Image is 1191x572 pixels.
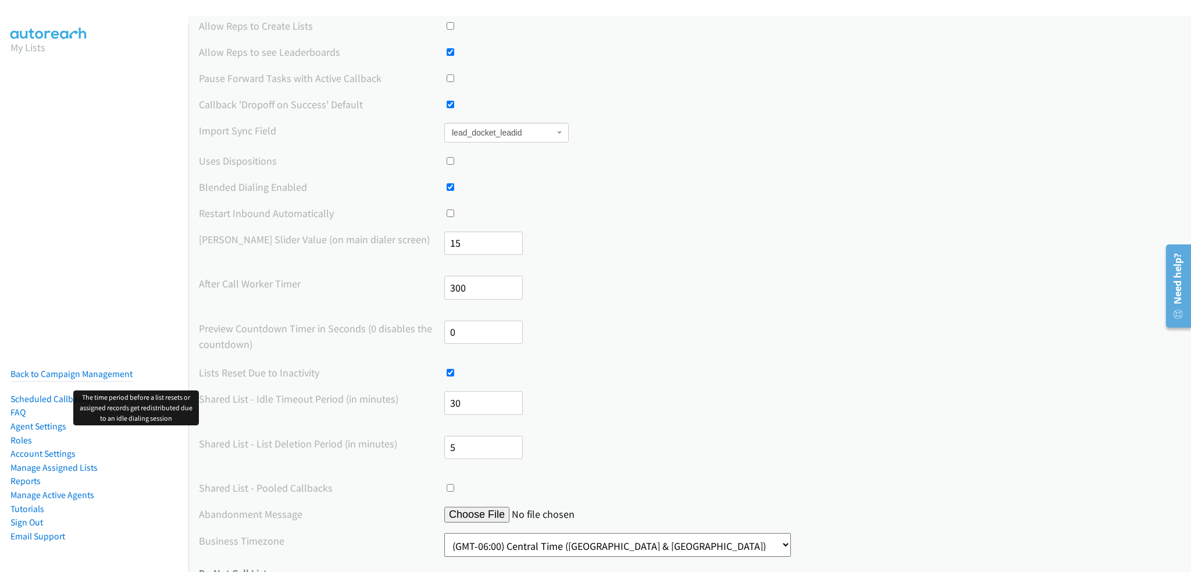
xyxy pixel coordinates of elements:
[10,475,41,486] a: Reports
[199,153,444,169] label: Uses Dispositions
[199,44,444,60] label: Allow Reps to see Leaderboards
[199,205,444,221] label: Restart Inbound Automatically
[199,506,1181,523] div: Account wide abandonment message which should contain the name of your organization and a contact...
[1158,240,1191,332] iframe: Resource Center
[199,391,444,407] label: Shared List - Idle Timeout Period (in minutes)
[10,41,45,54] a: My Lists
[199,18,444,34] label: Allow Reps to Create Lists
[10,503,44,514] a: Tutorials
[10,489,94,500] a: Manage Active Agents
[199,506,444,522] label: Abandonment Message
[199,480,444,496] label: Shared List - Pooled Callbacks
[199,179,444,195] label: Blended Dialing Enabled
[199,365,444,381] label: Lists Reset Due to Inactivity
[199,436,444,452] label: Shared List - List Deletion Period (in minutes)
[10,517,43,528] a: Sign Out
[10,407,26,418] a: FAQ
[10,531,65,542] a: Email Support
[199,97,444,112] label: Callback 'Dropoff on Success' Default
[10,393,91,404] a: Scheduled Callbacks
[10,368,133,379] a: Back to Campaign Management
[199,123,444,138] label: Import Sync Field
[199,70,444,86] label: Pause Forward Tasks with Active Callback
[199,533,444,549] label: Business Timezone
[10,448,76,459] a: Account Settings
[199,436,1181,470] div: The minimum time before a list can be deleted
[10,421,66,432] a: Agent Settings
[452,127,554,138] span: lead_docket_leadid
[10,435,32,446] a: Roles
[444,123,569,143] span: lead_docket_leadid
[199,232,444,247] label: [PERSON_NAME] Slider Value (on main dialer screen)
[10,462,98,473] a: Manage Assigned Lists
[199,321,444,352] label: Preview Countdown Timer in Seconds (0 disables the countdown)
[199,276,444,292] label: After Call Worker Timer
[199,480,1181,496] div: Whether callbacks should be returned to the pool or remain tied to the agent that requested the c...
[73,390,199,425] div: The time period before a list resets or assigned records get redistributed due to an idle dialing...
